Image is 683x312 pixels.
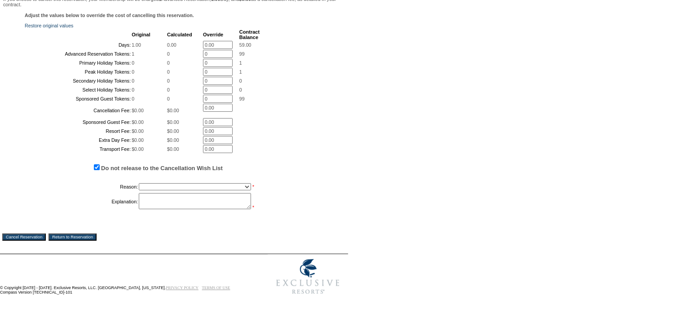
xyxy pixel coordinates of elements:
td: Sponsored Guest Tokens: [26,95,131,103]
span: 1 [239,69,242,75]
span: $0.00 [167,108,179,113]
input: Return to Reservation [48,233,97,241]
span: $0.00 [132,146,144,152]
span: 1.00 [132,42,141,48]
span: 0 [132,60,134,66]
span: 1 [132,51,134,57]
b: Adjust the values below to override the cost of cancelling this reservation. [25,13,194,18]
span: $0.00 [167,119,179,125]
span: 0 [132,87,134,92]
span: 0 [132,69,134,75]
td: Peak Holiday Tokens: [26,68,131,76]
label: Do not release to the Cancellation Wish List [101,165,223,171]
span: $0.00 [167,146,179,152]
a: PRIVACY POLICY [166,286,198,290]
td: Days: [26,41,131,49]
span: 0 [132,96,134,101]
a: Restore original values [25,23,73,28]
td: Primary Holiday Tokens: [26,59,131,67]
span: 0.00 [167,42,176,48]
b: Calculated [167,32,192,37]
img: Exclusive Resorts [268,254,348,299]
span: $0.00 [132,128,144,134]
span: 1 [239,60,242,66]
td: Reason: [26,181,138,192]
input: Cancel Reservation [2,233,46,241]
td: Secondary Holiday Tokens: [26,77,131,85]
span: 0 [239,87,242,92]
span: $0.00 [132,137,144,143]
span: $0.00 [167,128,179,134]
span: 0 [167,78,170,83]
td: Resort Fee: [26,127,131,135]
td: Extra Day Fee: [26,136,131,144]
span: 99 [239,51,245,57]
span: 99 [239,96,245,101]
span: 0 [167,69,170,75]
span: 0 [239,78,242,83]
td: Advanced Reservation Tokens: [26,50,131,58]
span: 0 [167,96,170,101]
b: Override [203,32,223,37]
td: Transport Fee: [26,145,131,153]
span: 0 [132,78,134,83]
span: 59.00 [239,42,251,48]
a: TERMS OF USE [202,286,230,290]
span: 0 [167,60,170,66]
span: 0 [167,87,170,92]
td: Sponsored Guest Fee: [26,118,131,126]
td: Cancellation Fee: [26,104,131,117]
span: $0.00 [132,108,144,113]
span: $0.00 [167,137,179,143]
span: $0.00 [132,119,144,125]
td: Select Holiday Tokens: [26,86,131,94]
b: Original [132,32,150,37]
b: Contract Balance [239,29,260,40]
span: 0 [167,51,170,57]
td: Explanation: [26,193,138,210]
